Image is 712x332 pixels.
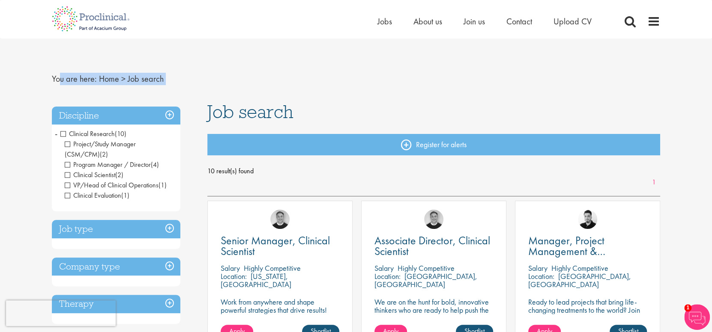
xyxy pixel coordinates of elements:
span: > [121,73,126,84]
img: Bo Forsen [424,210,443,229]
img: Bo Forsen [270,210,290,229]
span: Clinical Scientist [65,170,123,179]
a: breadcrumb link [99,73,119,84]
span: Location: [528,271,554,281]
span: Salary [374,263,394,273]
span: Project/Study Manager (CSM/CPM) [65,139,136,159]
span: Manager, Project Management & Operational Delivery [528,233,620,269]
a: Associate Director, Clinical Scientist [374,235,493,257]
p: Highly Competitive [244,263,301,273]
span: Program Manager / Director [65,160,159,169]
p: [GEOGRAPHIC_DATA], [GEOGRAPHIC_DATA] [374,271,477,289]
span: (10) [115,129,126,138]
p: Work from anywhere and shape powerful strategies that drive results! Enjoy the freedom of remote ... [221,298,339,330]
span: Location: [374,271,401,281]
a: About us [413,16,442,27]
span: 1 [684,304,691,311]
span: Salary [221,263,240,273]
span: Clinical Research [60,129,115,138]
span: Senior Manager, Clinical Scientist [221,233,330,258]
a: 1 [648,178,660,187]
a: Register for alerts [207,134,661,155]
a: Contact [506,16,532,27]
img: Anderson Maldonado [578,210,597,229]
a: Jobs [377,16,392,27]
a: Upload CV [553,16,592,27]
p: We are on the hunt for bold, innovative thinkers who are ready to help push the boundaries of sci... [374,298,493,330]
a: Join us [464,16,485,27]
h3: Therapy [52,295,180,313]
span: Salary [528,263,547,273]
span: VP/Head of Clinical Operations [65,181,159,190]
span: Clinical Evaluation [65,191,129,200]
a: Manager, Project Management & Operational Delivery [528,235,647,257]
span: Clinical Scientist [65,170,115,179]
span: - [55,127,57,140]
span: (4) [151,160,159,169]
h3: Company type [52,258,180,276]
span: Location: [221,271,247,281]
p: Highly Competitive [551,263,608,273]
a: Senior Manager, Clinical Scientist [221,235,339,257]
span: (2) [100,150,108,159]
span: (1) [159,181,167,190]
h3: Discipline [52,107,180,125]
p: [GEOGRAPHIC_DATA], [GEOGRAPHIC_DATA] [528,271,631,289]
p: [US_STATE], [GEOGRAPHIC_DATA] [221,271,291,289]
img: Chatbot [684,304,710,330]
span: Clinical Research [60,129,126,138]
span: VP/Head of Clinical Operations [65,181,167,190]
span: Job search [207,100,293,123]
span: You are here: [52,73,97,84]
span: Job search [128,73,164,84]
span: Program Manager / Director [65,160,151,169]
span: (1) [121,191,129,200]
span: 10 result(s) found [207,165,661,178]
span: Associate Director, Clinical Scientist [374,233,490,258]
span: Clinical Evaluation [65,191,121,200]
p: Highly Competitive [398,263,455,273]
span: (2) [115,170,123,179]
h3: Job type [52,220,180,238]
iframe: reCAPTCHA [6,300,116,326]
